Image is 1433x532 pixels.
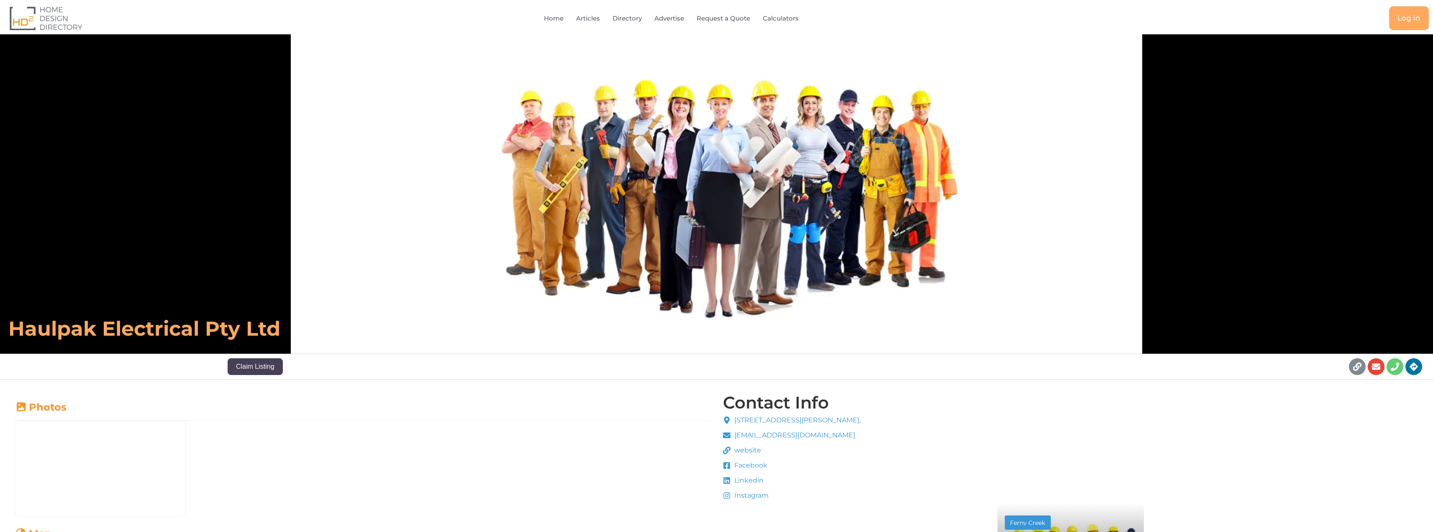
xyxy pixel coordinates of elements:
[228,358,283,375] button: Claim Listing
[654,9,684,28] a: Advertise
[15,421,186,517] img: Mask group (5)
[732,491,769,501] span: Instagram
[1397,15,1420,22] span: Log in
[763,9,799,28] a: Calculators
[723,445,861,455] a: website
[15,401,67,413] a: Photos
[697,9,750,28] a: Request a Quote
[732,415,861,425] span: [STREET_ADDRESS][PERSON_NAME],
[289,9,1073,28] nav: Menu
[732,445,761,455] span: website
[613,9,642,28] a: Directory
[723,430,861,440] a: [EMAIL_ADDRESS][DOMAIN_NAME]
[732,430,855,440] span: [EMAIL_ADDRESS][DOMAIN_NAME]
[544,9,564,28] a: Home
[8,316,999,341] h6: Haulpak Electrical Pty Ltd
[1389,6,1429,30] a: Log in
[732,460,767,470] span: Facebook
[1009,519,1046,525] div: Ferny Creek
[576,9,600,28] a: Articles
[732,475,764,486] span: Linkedin
[723,394,829,411] h4: Contact Info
